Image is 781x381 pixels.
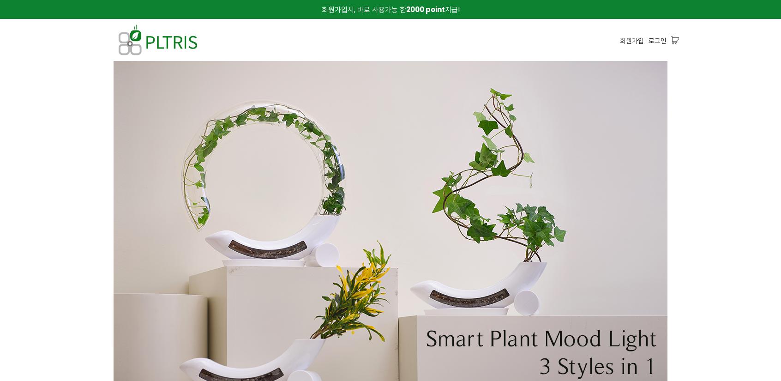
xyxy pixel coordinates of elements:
[406,5,445,14] strong: 2000 point
[322,5,460,14] span: 회원가입시, 바로 사용가능 한 지급!
[620,36,644,46] a: 회원가입
[649,36,667,46] a: 로그인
